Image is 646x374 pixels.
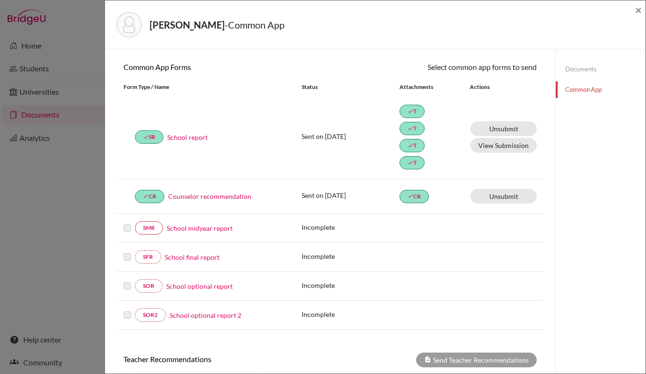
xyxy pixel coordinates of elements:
span: × [635,3,642,17]
p: Incomplete [302,309,399,319]
a: Common App [556,81,646,98]
h6: Teacher Recommendations [116,354,330,364]
a: SFR [135,250,161,264]
a: Counselor recommendation [168,191,251,201]
a: Documents [556,61,646,78]
div: Form Type / Name [116,83,294,91]
a: School optional report [166,281,233,291]
a: doneCR [399,190,429,203]
a: doneT [399,122,425,135]
p: Sent on [DATE] [302,131,399,141]
a: School final report [165,252,219,262]
i: done [143,134,149,140]
i: done [408,160,413,166]
button: View Submission [470,138,537,153]
a: School optional report 2 [170,310,241,320]
i: done [143,193,149,199]
a: SOR2 [135,308,166,322]
p: Incomplete [302,251,399,261]
p: Incomplete [302,222,399,232]
span: - Common App [225,19,285,30]
a: doneT [399,105,425,118]
p: Incomplete [302,280,399,290]
a: doneSR [135,130,163,144]
a: Unsubmit [470,189,537,204]
a: School report [167,132,208,142]
div: Status [302,83,399,91]
h6: Common App Forms [116,62,330,71]
div: Select common app forms to send [330,61,544,73]
button: Close [635,4,642,16]
div: Attachments [399,83,458,91]
i: done [408,126,413,131]
p: Sent on [DATE] [302,190,399,200]
a: doneT [399,139,425,152]
strong: [PERSON_NAME] [150,19,225,30]
a: doneT [399,156,425,169]
a: doneCR [135,190,164,203]
div: Send Teacher Recommendations [416,353,537,367]
a: SMR [135,221,163,235]
i: done [408,143,413,148]
i: done [408,108,413,114]
a: Unsubmit [470,121,537,136]
a: School midyear report [167,223,233,233]
div: Actions [458,83,517,91]
i: done [408,193,413,199]
a: SOR [135,279,162,293]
